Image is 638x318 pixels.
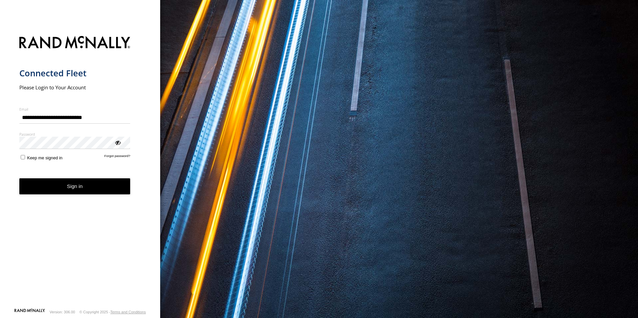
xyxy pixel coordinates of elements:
a: Forgot password? [104,154,130,160]
input: Keep me signed in [21,155,25,159]
div: Version: 306.00 [50,310,75,314]
a: Terms and Conditions [110,310,146,314]
label: Password [19,132,130,137]
span: Keep me signed in [27,155,62,160]
form: main [19,32,141,308]
h1: Connected Fleet [19,68,130,79]
button: Sign in [19,178,130,195]
label: Email [19,107,130,112]
div: © Copyright 2025 - [79,310,146,314]
a: Visit our Website [14,309,45,315]
img: Rand McNally [19,35,130,52]
h2: Please Login to Your Account [19,84,130,91]
div: ViewPassword [114,139,121,146]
